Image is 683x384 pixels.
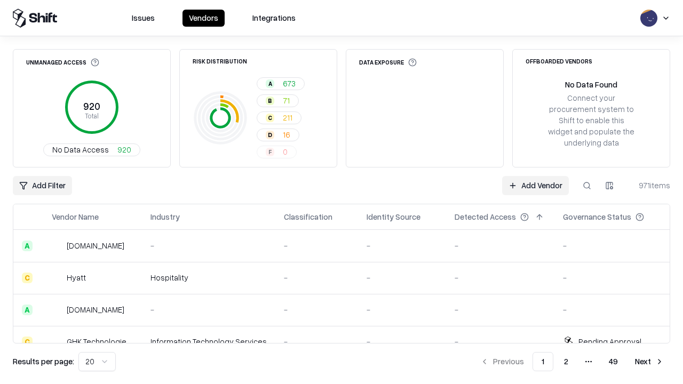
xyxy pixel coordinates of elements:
[52,273,62,283] img: Hyatt
[22,241,33,251] div: A
[502,176,569,195] a: Add Vendor
[563,304,661,315] div: -
[565,79,617,90] div: No Data Found
[150,336,267,347] div: Information Technology Services
[283,95,290,106] span: 71
[67,304,124,315] div: [DOMAIN_NAME]
[257,94,299,107] button: B71
[52,144,109,155] span: No Data Access
[283,78,296,89] span: 673
[284,211,332,222] div: Classification
[266,97,274,105] div: B
[455,304,546,315] div: -
[367,211,420,222] div: Identity Source
[367,336,438,347] div: -
[193,58,247,64] div: Risk Distribution
[52,337,62,347] img: GHK Technologies Inc.
[266,131,274,139] div: D
[533,352,553,371] button: 1
[52,211,99,222] div: Vendor Name
[150,304,267,315] div: -
[13,356,74,367] p: Results per page:
[563,240,661,251] div: -
[117,144,131,155] span: 920
[13,176,72,195] button: Add Filter
[359,58,417,67] div: Data Exposure
[52,241,62,251] img: intrado.com
[284,336,350,347] div: -
[283,112,292,123] span: 211
[600,352,626,371] button: 49
[578,336,641,347] div: Pending Approval
[246,10,302,27] button: Integrations
[455,272,546,283] div: -
[284,272,350,283] div: -
[367,272,438,283] div: -
[85,111,99,120] tspan: Total
[67,336,133,347] div: GHK Technologies Inc.
[266,79,274,88] div: A
[455,240,546,251] div: -
[43,143,140,156] button: No Data Access920
[455,336,546,347] div: -
[629,352,670,371] button: Next
[26,58,99,67] div: Unmanaged Access
[150,211,180,222] div: Industry
[257,111,301,124] button: C211
[150,272,267,283] div: Hospitality
[563,272,661,283] div: -
[367,240,438,251] div: -
[555,352,577,371] button: 2
[628,180,670,191] div: 971 items
[283,129,290,140] span: 16
[52,305,62,315] img: primesec.co.il
[22,273,33,283] div: C
[284,240,350,251] div: -
[474,352,670,371] nav: pagination
[455,211,516,222] div: Detected Access
[563,211,631,222] div: Governance Status
[150,240,267,251] div: -
[125,10,161,27] button: Issues
[182,10,225,27] button: Vendors
[22,305,33,315] div: A
[266,114,274,122] div: C
[284,304,350,315] div: -
[67,240,124,251] div: [DOMAIN_NAME]
[547,92,636,149] div: Connect your procurement system to Shift to enable this widget and populate the underlying data
[257,77,305,90] button: A673
[83,100,100,112] tspan: 920
[67,272,86,283] div: Hyatt
[526,58,592,64] div: Offboarded Vendors
[367,304,438,315] div: -
[22,337,33,347] div: C
[257,129,299,141] button: D16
